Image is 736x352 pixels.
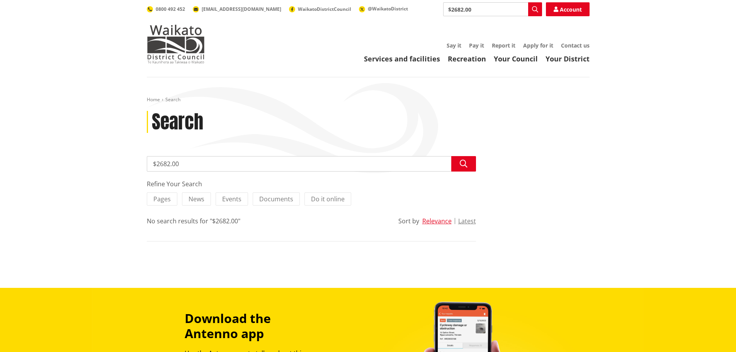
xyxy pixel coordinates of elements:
[202,6,281,12] span: [EMAIL_ADDRESS][DOMAIN_NAME]
[147,97,590,103] nav: breadcrumb
[359,5,408,12] a: @WaikatoDistrict
[147,216,240,226] div: No search results for "$2682.00"
[398,216,419,226] div: Sort by
[165,96,180,103] span: Search
[147,179,476,189] div: Refine Your Search
[523,42,553,49] a: Apply for it
[193,6,281,12] a: [EMAIL_ADDRESS][DOMAIN_NAME]
[156,6,185,12] span: 0800 492 452
[458,218,476,224] button: Latest
[364,54,440,63] a: Services and facilities
[546,2,590,16] a: Account
[153,195,171,203] span: Pages
[185,311,325,341] h3: Download the Antenno app
[494,54,538,63] a: Your Council
[147,156,476,172] input: Search input
[422,218,452,224] button: Relevance
[147,25,205,63] img: Waikato District Council - Te Kaunihera aa Takiwaa o Waikato
[546,54,590,63] a: Your District
[311,195,345,203] span: Do it online
[298,6,351,12] span: WaikatoDistrictCouncil
[561,42,590,49] a: Contact us
[448,54,486,63] a: Recreation
[447,42,461,49] a: Say it
[222,195,241,203] span: Events
[147,96,160,103] a: Home
[152,111,203,133] h1: Search
[469,42,484,49] a: Pay it
[259,195,293,203] span: Documents
[189,195,204,203] span: News
[289,6,351,12] a: WaikatoDistrictCouncil
[443,2,542,16] input: Search input
[368,5,408,12] span: @WaikatoDistrict
[147,6,185,12] a: 0800 492 452
[492,42,515,49] a: Report it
